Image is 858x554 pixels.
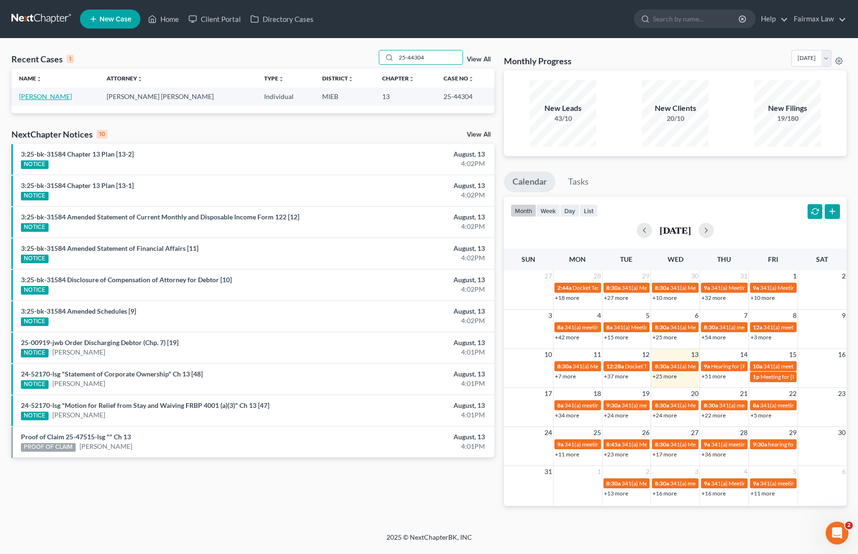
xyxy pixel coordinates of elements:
[652,490,677,497] a: +16 more
[337,307,485,316] div: August, 13
[816,255,828,263] span: Sat
[620,255,632,263] span: Tue
[701,294,726,301] a: +32 more
[107,75,143,82] a: Attorneyunfold_more
[564,324,656,331] span: 341(a) meeting for [PERSON_NAME]
[543,427,553,438] span: 24
[621,284,714,291] span: 341(a) Meeting for [PERSON_NAME]
[21,181,134,189] a: 3:25-bk-31584 Chapter 13 Plan [13-1]
[717,255,731,263] span: Thu
[337,253,485,263] div: 4:02PM
[788,388,798,399] span: 22
[278,76,284,82] i: unfold_more
[841,466,847,477] span: 6
[613,324,737,331] span: 341(a) Meeting of Creditors for [PERSON_NAME]
[337,347,485,357] div: 4:01PM
[604,451,628,458] a: +23 more
[555,451,579,458] a: +11 more
[837,388,847,399] span: 23
[606,284,621,291] span: 8:30a
[701,451,726,458] a: +36 more
[19,92,72,100] a: [PERSON_NAME]
[652,412,677,419] a: +24 more
[580,204,598,217] button: list
[337,149,485,159] div: August, 13
[655,284,669,291] span: 8:30a
[837,427,847,438] span: 30
[21,192,49,200] div: NOTICE
[21,276,232,284] a: 3:25-bk-31584 Disclosure of Compensation of Attorney for Debtor [10]
[543,388,553,399] span: 17
[621,402,713,409] span: 341(a) meeting for [PERSON_NAME]
[739,349,749,360] span: 14
[694,310,700,321] span: 6
[670,363,819,370] span: 341(a) Meeting for [PERSON_NAME] and [PERSON_NAME]
[788,349,798,360] span: 15
[711,480,834,487] span: 341(a) Meeting of Creditors for [PERSON_NAME]
[592,270,602,282] span: 28
[337,275,485,285] div: August, 13
[337,181,485,190] div: August, 13
[382,75,414,82] a: Chapterunfold_more
[690,388,700,399] span: 20
[21,370,203,378] a: 24-52170-lsg "Statement of Corporate Ownership" Ch 13 [48]
[52,410,105,420] a: [PERSON_NAME]
[641,427,651,438] span: 26
[760,480,852,487] span: 341(a) meeting for [PERSON_NAME]
[557,402,563,409] span: 8a
[711,284,834,291] span: 341(a) Meeting of Creditors for [PERSON_NAME]
[21,244,198,252] a: 3:25-bk-31584 Amended Statement of Financial Affairs [11]
[841,270,847,282] span: 2
[52,347,105,357] a: [PERSON_NAME]
[670,402,762,409] span: 341(a) Meeting for [PERSON_NAME]
[701,412,726,419] a: +22 more
[322,75,354,82] a: Districtunfold_more
[837,349,847,360] span: 16
[606,441,621,448] span: 8:45a
[704,363,710,370] span: 9a
[560,171,597,192] a: Tasks
[655,441,669,448] span: 8:30a
[701,334,726,341] a: +54 more
[560,204,580,217] button: day
[337,244,485,253] div: August, 13
[750,334,771,341] a: +3 more
[670,441,762,448] span: 341(a) Meeting for [PERSON_NAME]
[572,284,658,291] span: Docket Text: for [PERSON_NAME]
[655,480,669,487] span: 8:30a
[690,349,700,360] span: 13
[625,363,710,370] span: Docket Text: for [PERSON_NAME]
[743,310,749,321] span: 7
[750,412,771,419] a: +5 more
[36,76,42,82] i: unfold_more
[504,171,555,192] a: Calendar
[711,441,803,448] span: 341(a) meeting for [PERSON_NAME]
[711,363,785,370] span: Hearing for [PERSON_NAME]
[444,75,474,82] a: Case Nounfold_more
[753,373,759,380] span: 1p
[337,222,485,231] div: 4:02PM
[768,255,778,263] span: Fri
[788,427,798,438] span: 29
[21,338,178,346] a: 25-00919-jwb Order Discharging Debtor (Chp. 7) [19]
[739,270,749,282] span: 31
[315,88,375,105] td: MIEB
[789,10,846,28] a: Fairmax Law
[396,50,463,64] input: Search by name...
[739,388,749,399] span: 21
[763,363,855,370] span: 341(a) meeting for [PERSON_NAME]
[754,103,821,114] div: New Filings
[704,402,718,409] span: 8:30a
[99,16,131,23] span: New Case
[592,427,602,438] span: 25
[701,490,726,497] a: +16 more
[592,388,602,399] span: 18
[694,466,700,477] span: 3
[621,441,714,448] span: 341(a) Meeting for [PERSON_NAME]
[337,442,485,451] div: 4:01PM
[655,363,669,370] span: 8:30a
[11,53,74,65] div: Recent Cases
[246,10,318,28] a: Directory Cases
[753,480,759,487] span: 9a
[99,88,256,105] td: [PERSON_NAME] [PERSON_NAME]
